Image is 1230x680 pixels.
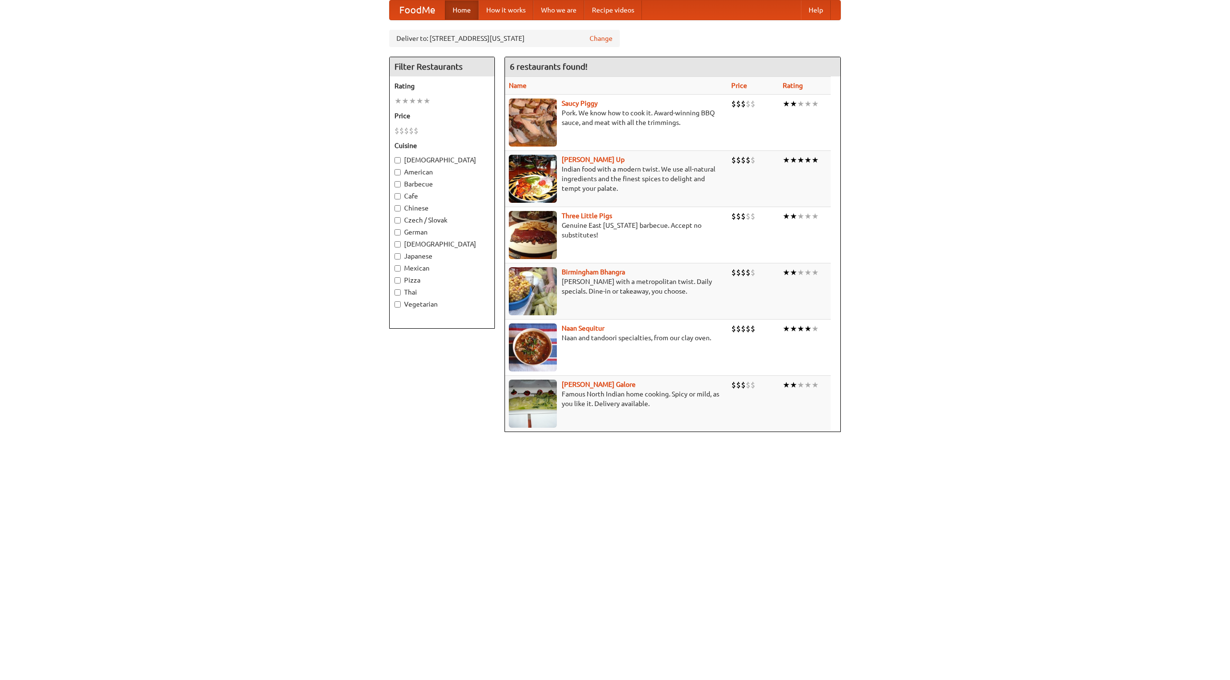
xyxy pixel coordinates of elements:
[736,155,741,165] li: $
[731,99,736,109] li: $
[509,277,724,296] p: [PERSON_NAME] with a metropolitan twist. Daily specials. Dine-in or takeaway, you choose.
[812,99,819,109] li: ★
[812,155,819,165] li: ★
[394,265,401,272] input: Mexican
[731,82,747,89] a: Price
[797,99,804,109] li: ★
[746,211,750,222] li: $
[790,323,797,334] li: ★
[479,0,533,20] a: How it works
[746,155,750,165] li: $
[509,323,557,371] img: naansequitur.jpg
[509,380,557,428] img: currygalore.jpg
[445,0,479,20] a: Home
[389,30,620,47] div: Deliver to: [STREET_ADDRESS][US_STATE]
[394,299,490,309] label: Vegetarian
[394,157,401,163] input: [DEMOGRAPHIC_DATA]
[394,141,490,150] h5: Cuisine
[423,96,430,106] li: ★
[797,211,804,222] li: ★
[801,0,831,20] a: Help
[509,108,724,127] p: Pork. We know how to cook it. Award-winning BBQ sauce, and meat with all the trimmings.
[394,241,401,247] input: [DEMOGRAPHIC_DATA]
[533,0,584,20] a: Who we are
[394,217,401,223] input: Czech / Slovak
[741,155,746,165] li: $
[812,380,819,390] li: ★
[394,289,401,296] input: Thai
[804,323,812,334] li: ★
[797,323,804,334] li: ★
[731,211,736,222] li: $
[510,62,588,71] ng-pluralize: 6 restaurants found!
[746,380,750,390] li: $
[783,323,790,334] li: ★
[746,267,750,278] li: $
[394,229,401,235] input: German
[741,211,746,222] li: $
[394,205,401,211] input: Chinese
[394,239,490,249] label: [DEMOGRAPHIC_DATA]
[741,267,746,278] li: $
[783,99,790,109] li: ★
[394,193,401,199] input: Cafe
[509,211,557,259] img: littlepigs.jpg
[736,323,741,334] li: $
[731,323,736,334] li: $
[790,155,797,165] li: ★
[394,191,490,201] label: Cafe
[394,277,401,284] input: Pizza
[509,389,724,408] p: Famous North Indian home cooking. Spicy or mild, as you like it. Delivery available.
[394,167,490,177] label: American
[750,323,755,334] li: $
[562,156,625,163] a: [PERSON_NAME] Up
[812,211,819,222] li: ★
[736,380,741,390] li: $
[590,34,613,43] a: Change
[783,82,803,89] a: Rating
[584,0,642,20] a: Recipe videos
[750,155,755,165] li: $
[790,267,797,278] li: ★
[562,268,625,276] a: Birmingham Bhangra
[394,287,490,297] label: Thai
[509,82,527,89] a: Name
[394,181,401,187] input: Barbecue
[736,211,741,222] li: $
[409,96,416,106] li: ★
[416,96,423,106] li: ★
[509,99,557,147] img: saucy.jpg
[394,111,490,121] h5: Price
[509,155,557,203] img: curryup.jpg
[394,203,490,213] label: Chinese
[394,96,402,106] li: ★
[790,380,797,390] li: ★
[562,324,604,332] b: Naan Sequitur
[404,125,409,136] li: $
[390,0,445,20] a: FoodMe
[797,155,804,165] li: ★
[390,57,494,76] h4: Filter Restaurants
[736,267,741,278] li: $
[790,99,797,109] li: ★
[731,267,736,278] li: $
[394,263,490,273] label: Mexican
[741,323,746,334] li: $
[804,99,812,109] li: ★
[804,211,812,222] li: ★
[736,99,741,109] li: $
[812,267,819,278] li: ★
[402,96,409,106] li: ★
[562,99,598,107] a: Saucy Piggy
[783,211,790,222] li: ★
[746,99,750,109] li: $
[394,275,490,285] label: Pizza
[562,212,612,220] a: Three Little Pigs
[562,381,636,388] a: [PERSON_NAME] Galore
[394,227,490,237] label: German
[394,81,490,91] h5: Rating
